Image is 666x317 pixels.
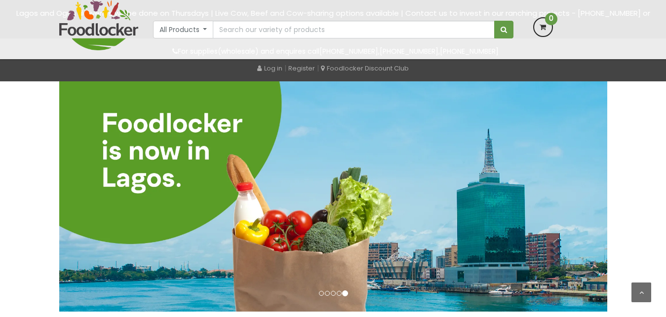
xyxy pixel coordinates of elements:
[545,13,557,25] span: 0
[321,64,409,73] a: Foodlocker Discount Club
[288,64,315,73] a: Register
[284,63,286,73] span: |
[59,81,607,312] img: Foodlocker in Lagos
[317,63,319,73] span: |
[257,64,282,73] a: Log in
[213,21,494,38] input: Search our variety of products
[153,21,214,38] button: All Products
